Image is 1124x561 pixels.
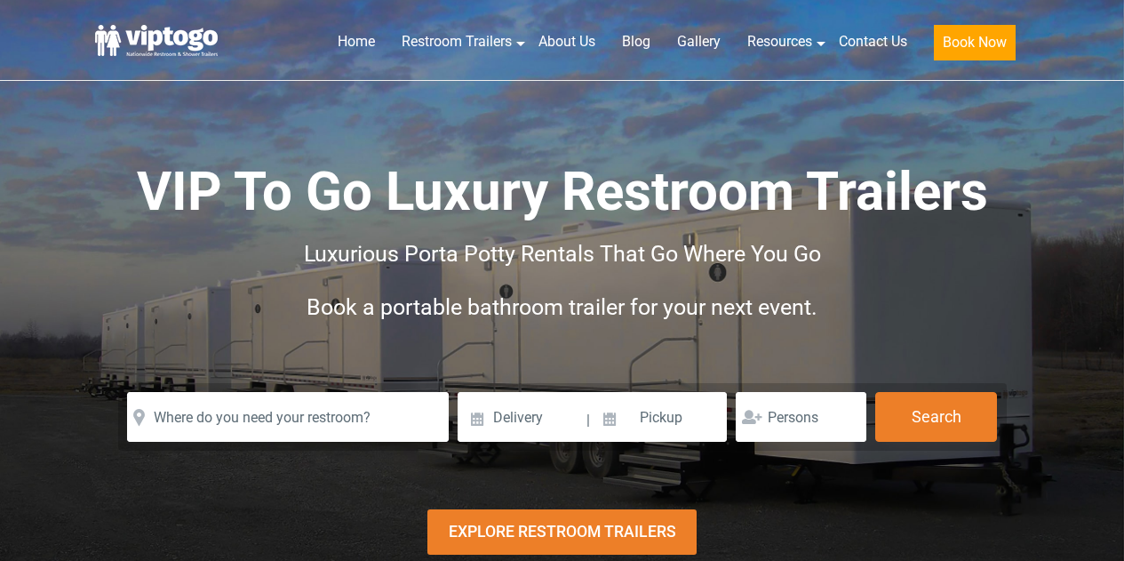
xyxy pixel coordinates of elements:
[137,160,988,223] span: VIP To Go Luxury Restroom Trailers
[525,22,609,61] a: About Us
[609,22,664,61] a: Blog
[427,509,698,555] div: Explore Restroom Trailers
[934,25,1016,60] button: Book Now
[921,22,1029,71] a: Book Now
[304,241,821,267] span: Luxurious Porta Potty Rentals That Go Where You Go
[875,392,997,442] button: Search
[388,22,525,61] a: Restroom Trailers
[127,392,449,442] input: Where do you need your restroom?
[664,22,734,61] a: Gallery
[825,22,921,61] a: Contact Us
[586,392,590,449] span: |
[458,392,585,442] input: Delivery
[736,392,866,442] input: Persons
[307,294,817,320] span: Book a portable bathroom trailer for your next event.
[324,22,388,61] a: Home
[734,22,825,61] a: Resources
[593,392,728,442] input: Pickup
